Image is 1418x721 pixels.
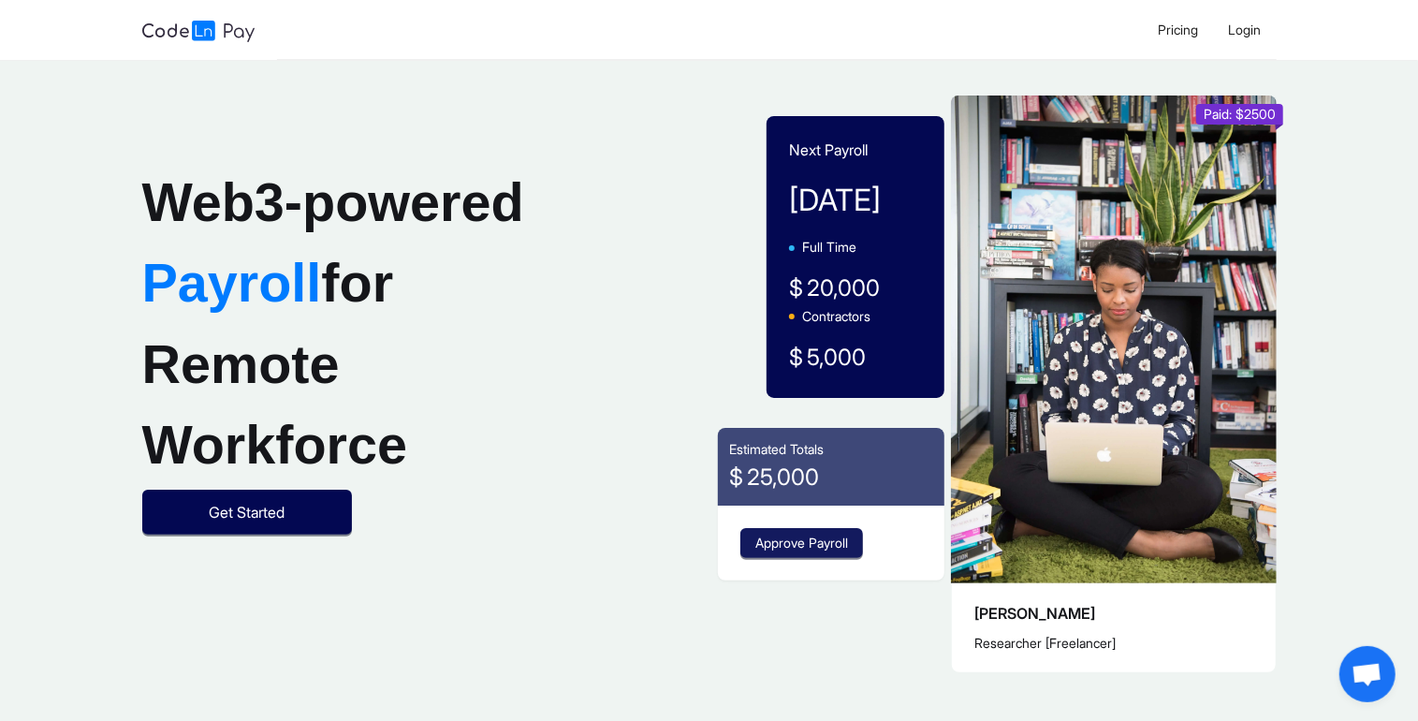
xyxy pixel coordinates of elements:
span: Approve Payroll [755,533,848,553]
div: Open chat [1339,646,1396,702]
span: Contractors [802,308,870,324]
span: Pricing [1159,22,1199,37]
span: 20,000 [807,274,880,302]
span: $ [789,271,803,306]
span: Paid: $2500 [1204,106,1276,122]
span: Get Started [209,501,285,524]
img: example [951,96,1277,584]
span: $ [789,340,803,375]
span: Researcher [Freelancer] [974,635,1116,651]
span: Full Time [802,239,856,255]
span: [PERSON_NAME] [974,604,1095,623]
span: $ [729,460,743,495]
h1: Web3-powered for Remote Workforce [142,162,607,485]
p: Next Payroll [789,139,922,162]
span: Payroll [142,253,322,313]
span: [DATE] [789,182,881,218]
img: logo [142,21,255,42]
span: 5,000 [807,344,866,371]
span: 25,000 [747,463,819,491]
span: Estimated Totals [729,441,824,457]
a: Get Started [142,505,352,521]
span: Login [1229,22,1262,37]
button: Get Started [142,490,352,535]
button: Approve Payroll [740,528,863,558]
